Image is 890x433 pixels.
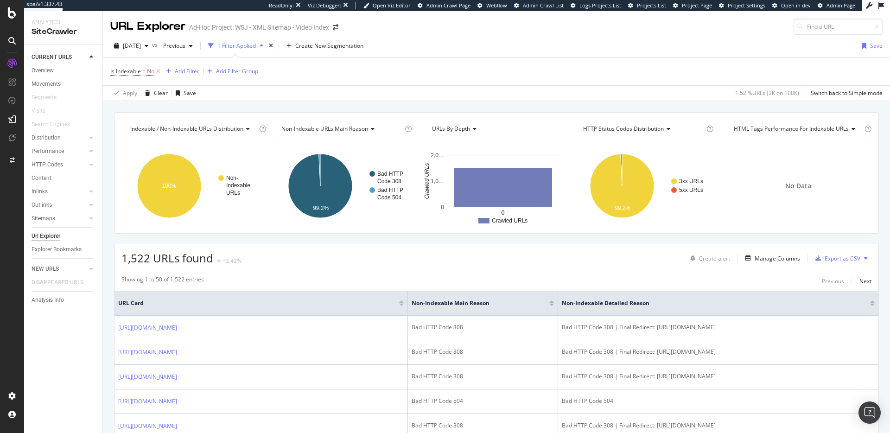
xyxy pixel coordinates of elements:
div: Add Filter Group [216,67,258,75]
a: Overview [32,66,96,76]
button: Add Filter Group [203,66,258,77]
div: Switch back to Simple mode [811,89,883,97]
div: Bad HTTP Code 308 | Final Redirect: [URL][DOMAIN_NAME] [562,348,875,356]
a: Content [32,173,96,183]
div: URL Explorer [110,19,185,34]
button: Previous [822,275,844,287]
text: Code 504 [377,194,401,201]
text: 0 [502,210,505,216]
div: Save [870,42,883,50]
div: 1.52 % URLs ( 2K on 100K ) [735,89,799,97]
h4: HTML Tags Performance for Indexable URLs [732,121,863,136]
div: Open Intercom Messenger [858,401,881,424]
text: 5xx URLs [679,187,703,193]
span: Admin Crawl Page [426,2,470,9]
a: Inlinks [32,187,87,197]
span: Admin Crawl List [523,2,564,9]
div: 1 Filter Applied [217,42,256,50]
a: Projects List [628,2,666,9]
a: Performance [32,146,87,156]
a: Open Viz Editor [363,2,411,9]
div: Bad HTTP Code 308 | Final Redirect: [URL][DOMAIN_NAME] [562,421,875,430]
div: Save [184,89,196,97]
div: Bad HTTP Code 504 [412,397,554,405]
a: [URL][DOMAIN_NAME] [118,397,177,406]
button: Next [859,275,871,287]
text: Crawled URLs [424,163,430,199]
span: 2025 Sep. 24th [123,42,141,50]
div: Next [859,277,871,285]
div: Bad HTTP Code 308 [412,323,554,331]
a: Explorer Bookmarks [32,245,96,255]
a: Sitemaps [32,214,87,223]
text: 3xx URLs [679,178,703,185]
svg: A chart. [273,146,418,226]
div: Previous [822,277,844,285]
div: Inlinks [32,187,48,197]
div: HTTP Codes [32,160,63,170]
div: +2.42% [222,257,242,265]
span: Non-Indexable URLs Main Reason [281,125,368,133]
input: Find a URL [794,19,883,35]
span: Open Viz Editor [373,2,411,9]
button: Export as CSV [812,251,860,266]
a: NEW URLS [32,264,87,274]
a: Url Explorer [32,231,96,241]
span: Logs Projects List [579,2,621,9]
span: No Data [785,181,811,191]
text: 100% [162,183,177,189]
span: Project Page [682,2,712,9]
text: Indexable [226,182,250,189]
div: Showing 1 to 50 of 1,522 entries [121,275,204,287]
text: 1,0… [431,178,445,185]
span: Is Indexable [110,67,141,75]
a: [URL][DOMAIN_NAME] [118,421,177,431]
a: Project Page [673,2,712,9]
div: Bad HTTP Code 308 [412,372,554,381]
button: Apply [110,86,137,101]
svg: A chart. [423,146,568,226]
a: HTTP Codes [32,160,87,170]
a: Segments [32,93,66,102]
text: 99.2% [313,205,329,211]
span: 1,522 URLs found [121,250,213,266]
button: 1 Filter Applied [204,38,267,53]
a: Project Settings [719,2,765,9]
span: Non-Indexable Detailed Reason [562,299,856,307]
a: Outlinks [32,200,87,210]
button: Create New Segmentation [283,38,367,53]
div: Bad HTTP Code 308 | Final Redirect: [URL][DOMAIN_NAME] [562,323,875,331]
div: NEW URLS [32,264,59,274]
a: [URL][DOMAIN_NAME] [118,348,177,357]
div: Analysis Info [32,295,64,305]
text: Crawled URLs [492,217,528,224]
svg: A chart. [574,146,719,226]
div: Viz Debugger: [308,2,341,9]
span: Project Settings [728,2,765,9]
button: Save [172,86,196,101]
text: Bad HTTP [377,187,403,193]
button: Create alert [687,251,730,266]
span: Non-Indexable Main Reason [412,299,535,307]
div: Search Engines [32,120,70,129]
a: Admin Crawl List [514,2,564,9]
span: Open in dev [781,2,811,9]
span: = [142,67,146,75]
div: arrow-right-arrow-left [333,24,338,31]
button: Previous [159,38,197,53]
span: No [147,65,154,78]
a: Movements [32,79,96,89]
span: Indexable / Non-Indexable URLs distribution [130,125,243,133]
a: Logs Projects List [571,2,621,9]
div: Export as CSV [825,255,860,262]
div: Bad HTTP Code 308 | Final Redirect: [URL][DOMAIN_NAME] [562,372,875,381]
div: Content [32,173,51,183]
div: CURRENT URLS [32,52,72,62]
span: Create New Segmentation [295,42,363,50]
div: Apply [123,89,137,97]
span: Webflow [486,2,507,9]
text: 99.2% [615,205,630,211]
span: URLs by Depth [432,125,470,133]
